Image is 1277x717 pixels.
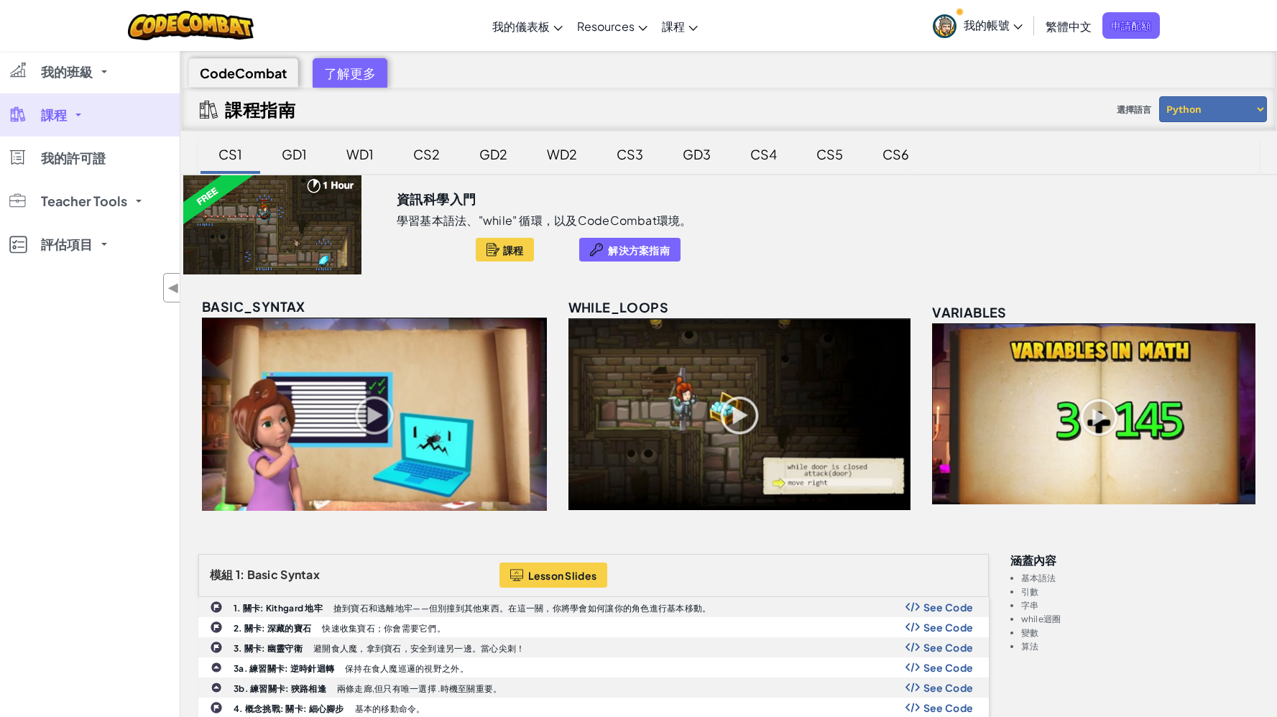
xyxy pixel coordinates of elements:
p: 學習基本語法、"while" 循環，以及CodeCombat環境。 [397,213,692,228]
p: 兩條走廊,但只有唯一選擇 .時機至關重要。 [337,684,502,693]
a: 3. 關卡: 幽靈守衛 避開食人魔，拿到寶石，安全到達另一邊。當心尖刺！ Show Code Logo See Code [198,637,989,657]
h2: 課程指南 [225,99,295,119]
img: Show Code Logo [905,703,920,713]
span: 我的儀表板 [492,19,550,34]
a: 我的帳號 [926,3,1030,48]
img: while_loops_unlocked.png [568,318,911,510]
img: Show Code Logo [905,622,920,632]
img: Show Code Logo [905,683,920,693]
p: 避開食人魔，拿到寶石，安全到達另一邊。當心尖刺！ [313,644,525,653]
span: 解決方案指南 [608,244,670,256]
img: Show Code Logo [905,662,920,672]
div: CodeCombat [188,58,298,88]
button: 課程 [476,238,535,262]
img: IconChallengeLevel.svg [210,601,223,614]
b: 2. 關卡: 深藏的寶石 [234,623,311,634]
span: Resources [577,19,635,34]
li: 引數 [1021,587,1260,596]
img: IconPracticeLevel.svg [211,662,222,673]
span: Teacher Tools [41,195,127,208]
a: 3b. 練習關卡: 狹路相逢 兩條走廊,但只有唯一選擇 .時機至關重要。 Show Code Logo See Code [198,677,989,698]
li: 算法 [1021,642,1260,651]
a: Resources [570,6,655,45]
span: ◀ [167,277,180,298]
div: WD1 [332,137,388,171]
b: 3b. 練習關卡: 狹路相逢 [234,683,326,694]
b: 4. 概念挑戰: 關卡: 細心腳步 [234,703,344,714]
a: 3a. 練習關卡: 逆時針迴轉 保持在食人魔巡邏的視野之外。 Show Code Logo See Code [198,657,989,677]
a: 1. 關卡: Kithgard 地牢 搶到寶石和逃離地牢——但別撞到其他東西。在這一關，你將學會如何讓你的角色進行基本移動。 Show Code Logo See Code [198,597,989,617]
div: CS4 [736,137,791,171]
span: See Code [923,642,974,653]
li: 字串 [1021,601,1260,610]
span: 我的班級 [41,65,93,78]
span: 繁體中文 [1046,19,1092,34]
div: CS2 [399,137,454,171]
span: Basic Syntax [247,567,320,582]
span: 我的許可證 [41,152,106,165]
a: 我的儀表板 [485,6,570,45]
span: See Code [923,702,974,713]
p: 搶到寶石和逃離地牢——但別撞到其他東西。在這一關，你將學會如何讓你的角色進行基本移動。 [333,603,711,613]
div: CS6 [868,137,923,171]
span: 評估項目 [41,238,93,251]
p: 保持在食人魔巡邏的視野之外。 [345,664,469,673]
h3: 涵蓋內容 [1010,554,1260,566]
div: 了解更多 [313,58,387,88]
p: 快速收集寶石；你會需要它們。 [322,624,446,633]
span: 模組 [210,567,234,582]
span: See Code [923,601,974,613]
span: variables [932,304,1007,320]
img: Show Code Logo [905,642,920,652]
img: CodeCombat logo [128,11,254,40]
span: basic_syntax [202,298,305,315]
span: See Code [923,682,974,693]
span: 課程 [662,19,685,34]
img: Show Code Logo [905,602,920,612]
span: 1: [236,567,245,582]
div: GD2 [465,137,522,171]
span: 我的帳號 [964,17,1023,32]
a: 課程 [655,6,705,45]
a: 2. 關卡: 深藏的寶石 快速收集寶石；你會需要它們。 Show Code Logo See Code [198,617,989,637]
span: See Code [923,621,974,633]
img: IconChallengeLevel.svg [210,641,223,654]
div: CS5 [802,137,857,171]
img: IconPracticeLevel.svg [211,682,222,693]
div: GD1 [267,137,321,171]
li: while迴圈 [1021,614,1260,624]
div: WD2 [533,137,591,171]
img: IconChallengeLevel.svg [210,621,223,634]
h3: 資訊科學入門 [397,188,476,210]
p: 基本的移動命令。 [355,704,425,713]
img: IconCurriculumGuide.svg [200,101,218,119]
li: 基本語法 [1021,573,1260,583]
b: 3a. 練習關卡: 逆時針迴轉 [234,663,334,674]
b: 3. 關卡: 幽靈守衛 [234,643,303,654]
div: CS1 [204,137,257,171]
a: 繁體中文 [1038,6,1099,45]
img: IconChallengeLevel.svg [210,701,223,714]
button: Lesson Slides [499,563,608,588]
img: variables_unlocked.png [932,323,1255,504]
span: while_loops [568,299,668,315]
div: CS3 [602,137,658,171]
b: 1. 關卡: Kithgard 地牢 [234,603,323,614]
span: See Code [923,662,974,673]
div: GD3 [668,137,725,171]
button: 解決方案指南 [579,238,681,262]
img: basic_syntax_unlocked.png [202,318,547,511]
span: 選擇語言 [1111,99,1157,121]
span: 課程 [503,244,524,256]
a: 申請配額 [1102,12,1160,39]
li: 變數 [1021,628,1260,637]
span: Lesson Slides [528,570,597,581]
img: avatar [933,14,956,38]
span: 課程 [41,108,67,121]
